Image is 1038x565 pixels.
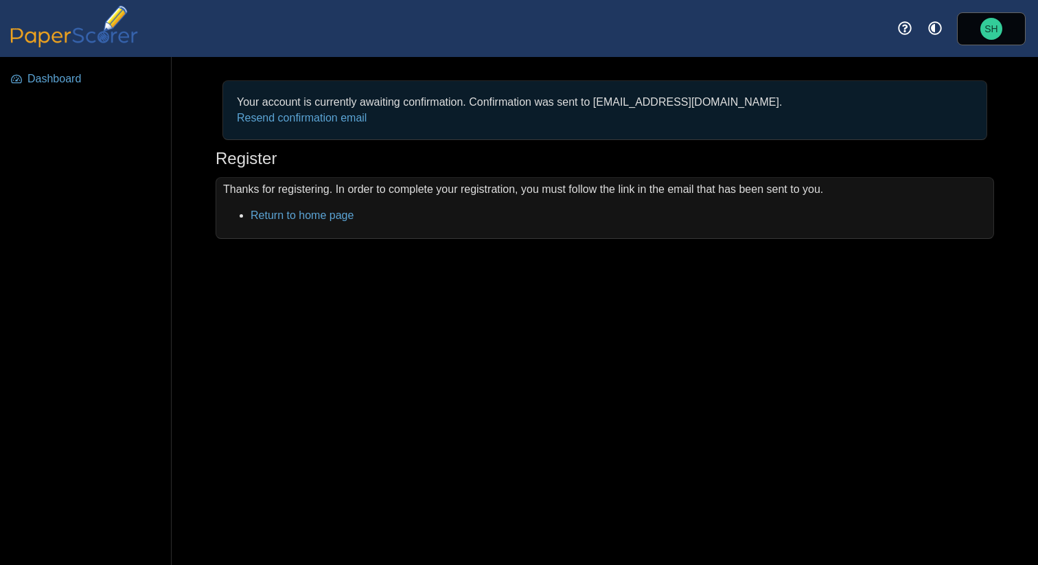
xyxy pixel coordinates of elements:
[216,177,994,240] div: Thanks for registering. In order to complete your registration, you must follow the link in the e...
[27,71,161,87] span: Dashboard
[957,12,1026,45] a: Samantha Hoffmann
[5,5,143,47] img: PaperScorer
[251,209,354,221] a: Return to home page
[980,18,1002,40] span: Samantha Hoffmann
[216,147,277,170] h1: Register
[5,62,167,95] a: Dashboard
[230,88,980,132] div: Your account is currently awaiting confirmation. Confirmation was sent to [EMAIL_ADDRESS][DOMAIN_...
[237,112,367,124] a: Resend confirmation email
[984,24,997,34] span: Samantha Hoffmann
[5,38,143,49] a: PaperScorer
